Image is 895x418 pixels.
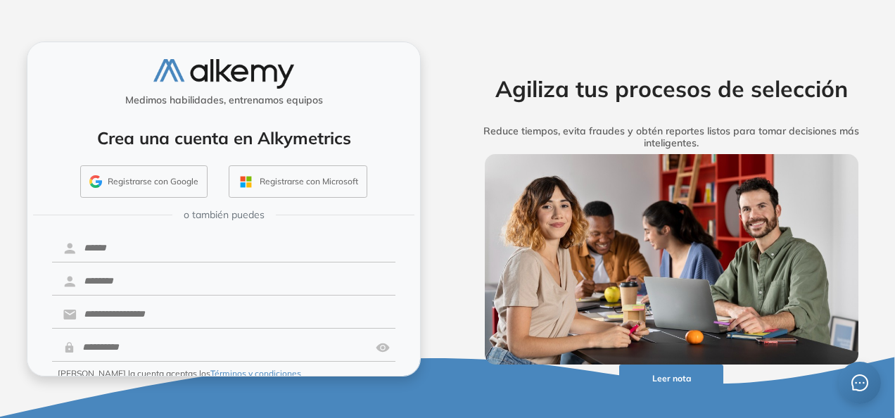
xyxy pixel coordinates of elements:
[80,165,208,198] button: Registrarse con Google
[89,175,102,188] img: GMAIL_ICON
[58,367,301,380] span: [PERSON_NAME] la cuenta aceptas los
[464,75,879,102] h2: Agiliza tus procesos de selección
[238,174,254,190] img: OUTLOOK_ICON
[619,365,723,392] button: Leer nota
[184,208,265,222] span: o también puedes
[485,154,858,365] img: img-more-info
[464,125,879,149] h5: Reduce tiempos, evita fraudes y obtén reportes listos para tomar decisiones más inteligentes.
[33,94,414,106] h5: Medimos habilidades, entrenamos equipos
[210,367,301,380] button: Términos y condiciones
[229,165,367,198] button: Registrarse con Microsoft
[153,59,294,88] img: logo-alkemy
[46,128,402,148] h4: Crea una cuenta en Alkymetrics
[851,374,868,391] span: message
[376,334,390,361] img: asd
